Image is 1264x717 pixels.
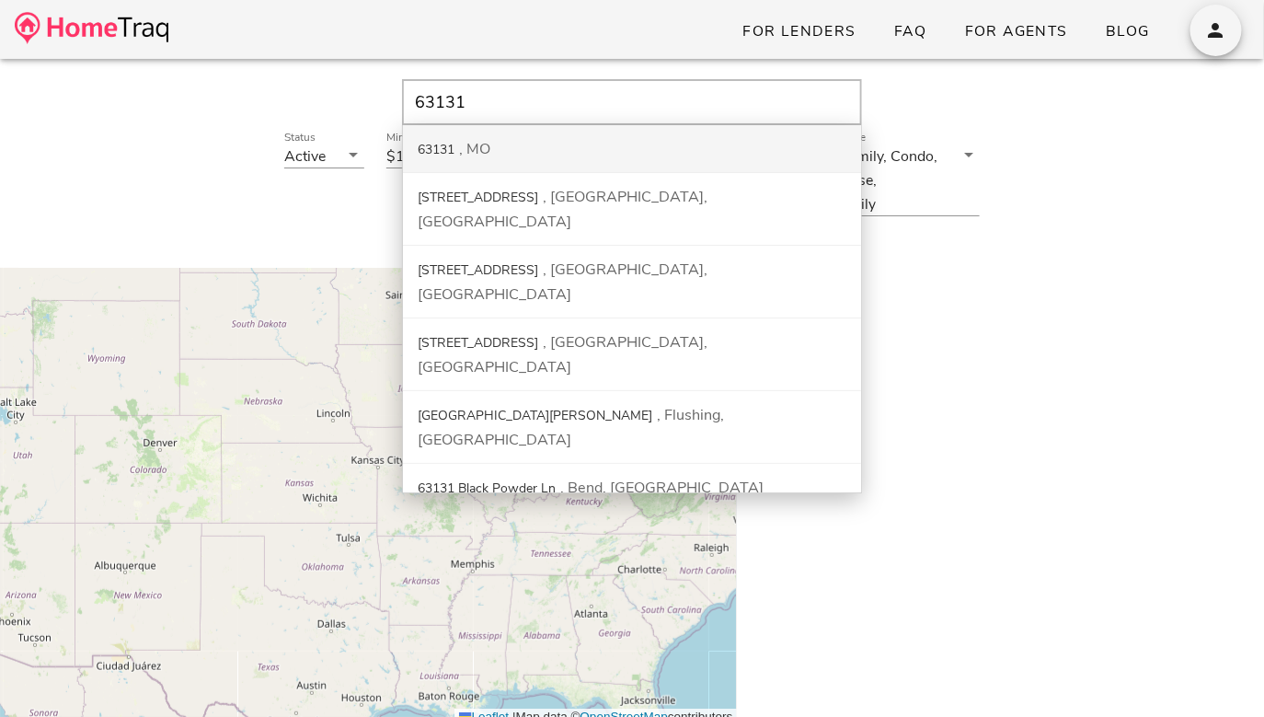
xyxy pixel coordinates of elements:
[459,139,490,159] div: MO
[386,131,432,145] label: Min Price
[418,260,707,305] div: [GEOGRAPHIC_DATA], [GEOGRAPHIC_DATA]
[284,131,316,145] label: Status
[418,261,538,279] div: [STREET_ADDRESS]
[1105,21,1150,41] span: Blog
[402,79,862,125] input: Enter Your Address, Zipcode or City & State
[418,334,538,352] div: [STREET_ADDRESS]
[964,21,1068,41] span: For Agents
[418,407,652,424] div: [GEOGRAPHIC_DATA][PERSON_NAME]
[386,148,432,165] div: $100K
[949,15,1083,48] a: For Agents
[741,21,856,41] span: For Lenders
[284,148,326,165] div: Active
[418,480,556,497] div: 63131 Black Powder Ln
[386,144,466,168] div: Min Price$100K
[1172,629,1264,717] iframe: Chat Widget
[879,15,942,48] a: FAQ
[418,332,707,377] div: [GEOGRAPHIC_DATA], [GEOGRAPHIC_DATA]
[1090,15,1165,48] a: Blog
[560,478,764,498] div: Bend, [GEOGRAPHIC_DATA]
[418,141,454,158] div: 63131
[15,12,168,44] img: desktop-logo.34a1112.png
[891,148,937,165] div: Condo,
[418,187,707,232] div: [GEOGRAPHIC_DATA], [GEOGRAPHIC_DATA]
[797,144,980,215] div: Property TypeSingle Family,Condo,Townhouse,Multi Family
[284,144,364,168] div: StatusActive
[418,189,538,206] div: [STREET_ADDRESS]
[893,21,927,41] span: FAQ
[727,15,871,48] a: For Lenders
